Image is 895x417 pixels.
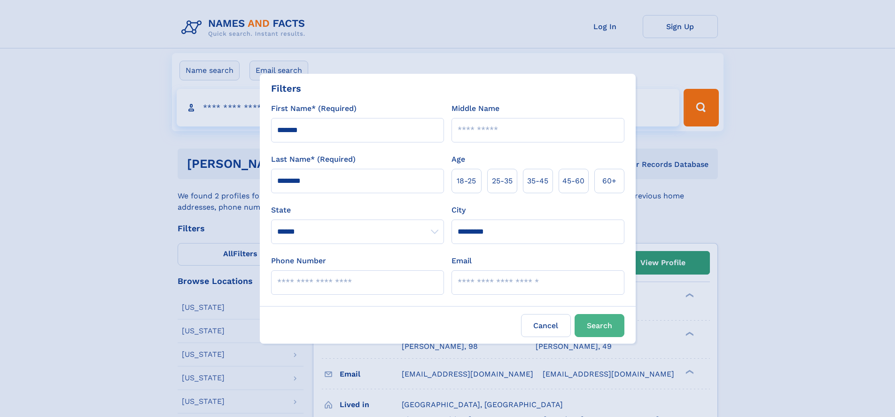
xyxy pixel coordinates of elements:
[451,154,465,165] label: Age
[451,205,466,216] label: City
[575,314,624,337] button: Search
[492,175,513,187] span: 25‑35
[521,314,571,337] label: Cancel
[271,255,326,267] label: Phone Number
[271,154,356,165] label: Last Name* (Required)
[457,175,476,187] span: 18‑25
[451,255,472,267] label: Email
[602,175,616,187] span: 60+
[527,175,548,187] span: 35‑45
[562,175,584,187] span: 45‑60
[451,103,499,114] label: Middle Name
[271,81,301,95] div: Filters
[271,103,357,114] label: First Name* (Required)
[271,205,444,216] label: State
